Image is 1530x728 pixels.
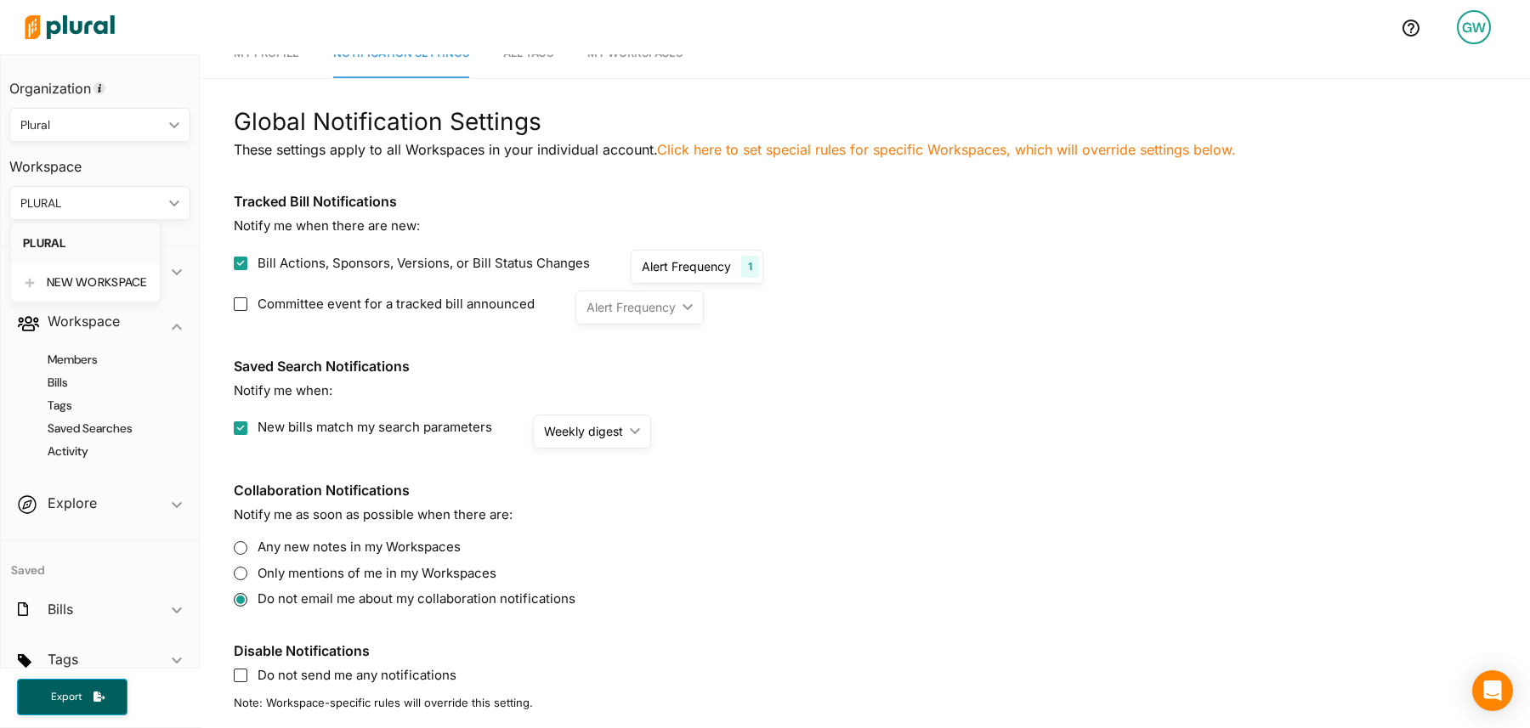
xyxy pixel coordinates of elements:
[234,139,1496,160] p: These settings apply to all Workspaces in your individual account.
[11,262,160,302] a: NEW WORKSPACE
[234,421,247,435] input: New bills match my search parameters
[234,643,1496,659] h3: Disable Notifications
[544,422,623,440] div: Weekly digest
[26,443,182,460] a: Activity
[20,116,162,134] div: Plural
[234,483,1496,499] h3: Collaboration Notifications
[234,538,1496,557] label: Any new notes in my Workspaces
[741,256,759,278] div: 1
[258,564,496,584] span: Only mentions of me in my Workspaces
[23,236,148,251] div: PLURAL
[11,223,160,262] a: PLURAL
[258,295,535,314] span: Committee event for a tracked bill announced
[234,217,1496,236] p: Notify me when there are new:
[234,593,247,607] input: Do not email me about my collaboration notifications
[234,567,247,580] input: Only mentions of me in my Workspaces
[234,669,247,682] input: Do not send me any notifications
[234,381,1496,401] p: Notify me when:
[48,650,78,669] h2: Tags
[234,297,247,311] input: Committee event for a tracked bill announced
[234,505,1496,525] p: Notify me as soon as possible when there are:
[234,257,247,270] input: Bill Actions, Sponsors, Versions, or Bill Status Changes
[234,358,1496,375] h3: Saved Search Notifications
[642,257,731,275] div: Alert Frequency
[258,418,492,437] span: New bills match my search parameters
[17,679,127,715] button: Export
[1472,670,1513,711] div: Open Intercom Messenger
[234,666,1496,686] label: Do not send me any notifications
[234,696,533,709] span: Note: Workspace-specific rules will override this setting.
[234,194,1496,210] h3: Tracked Bill Notifications
[48,312,120,330] h2: Workspace
[657,141,1236,158] a: Click here to set special rules for specific Workspaces, which will override settings below.
[48,600,73,618] h2: Bills
[26,352,182,368] a: Members
[47,275,148,290] div: NEW WORKSPACE
[1443,3,1504,51] a: GW
[1,541,199,583] h4: Saved
[39,690,93,704] span: Export
[48,494,97,512] h2: Explore
[26,398,182,414] a: Tags
[1457,10,1491,44] div: GW
[9,142,190,179] h3: Workspace
[258,254,590,274] span: Bill Actions, Sponsors, Versions, or Bill Status Changes
[26,375,182,391] a: Bills
[20,195,162,212] div: PLURAL
[586,298,676,316] div: Alert Frequency
[9,64,190,101] h3: Organization
[234,541,247,555] input: Any new notes in my Workspaces
[92,81,107,96] div: Tooltip anchor
[234,104,1496,139] div: Global Notification Settings
[26,420,182,437] a: Saved Searches
[234,590,1496,609] label: Do not email me about my collaboration notifications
